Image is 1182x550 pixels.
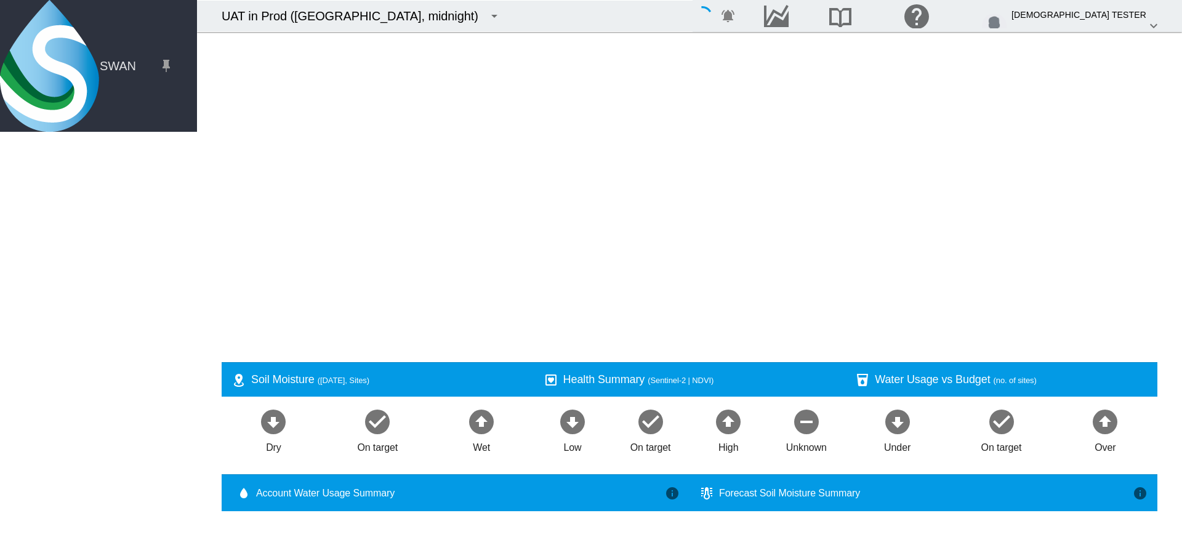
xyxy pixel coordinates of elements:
[718,436,739,455] div: High
[630,436,671,455] div: On target
[266,436,281,455] div: Dry
[256,487,665,500] span: Account Water Usage Summary
[318,376,369,385] span: ([DATE], Sites)
[994,376,1037,385] span: (no. of sites)
[786,436,827,455] div: Unknown
[231,373,246,387] md-icon: icon-map-marker-radius
[467,406,496,436] md-icon: icon-arrow-up-bold-circle
[363,406,392,436] md-icon: icon-checkbox-marked-circle
[563,372,836,387] div: Health Summary
[1146,18,1161,33] md-icon: icon-chevron-down
[473,436,490,455] div: Wet
[902,9,931,23] md-icon: Click here for help
[558,406,587,436] md-icon: icon-arrow-down-bold-circle
[357,436,398,455] div: On target
[1090,406,1120,436] md-icon: icon-arrow-up-bold-circle
[636,406,665,436] md-icon: icon-checkbox-marked-circle
[665,486,680,501] md-icon: icon-information
[544,373,558,387] md-icon: icon-heart-box-outline
[487,9,502,23] md-icon: icon-menu-down
[482,4,507,28] button: icon-menu-down
[855,373,870,387] md-icon: icon-cup-water
[648,376,714,385] span: (Sentinel-2 | NDVI)
[259,406,288,436] md-icon: icon-arrow-down-bold-circle
[826,9,855,23] md-icon: Search the knowledge base
[100,57,136,75] span: SWAN
[699,486,714,501] md-icon: icon-thermometer-lines
[159,59,174,73] md-icon: icon-pin
[1095,436,1116,455] div: Over
[1011,4,1146,26] div: [DEMOGRAPHIC_DATA] Tester
[251,372,524,387] div: Soil Moisture
[721,9,736,23] md-icon: icon-bell-ring
[719,487,1133,500] div: Forecast Soil Moisture Summary
[982,14,1007,38] img: profile.jpg
[762,9,791,23] md-icon: Go to the Data Hub
[236,486,251,501] md-icon: icon-water
[1133,486,1148,501] md-icon: icon-information
[714,406,743,436] md-icon: icon-arrow-up-bold-circle
[884,436,911,455] div: Under
[978,4,1165,28] button: [DEMOGRAPHIC_DATA] Tester icon-chevron-down
[883,406,912,436] md-icon: icon-arrow-down-bold-circle
[875,372,1148,387] div: Water Usage vs Budget
[563,436,581,455] div: Low
[981,436,1022,455] div: On target
[987,406,1016,436] md-icon: icon-checkbox-marked-circle
[222,7,478,25] div: UAT in Prod ([GEOGRAPHIC_DATA], midnight)
[716,4,741,28] button: icon-bell-ring
[792,406,821,436] md-icon: icon-minus-circle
